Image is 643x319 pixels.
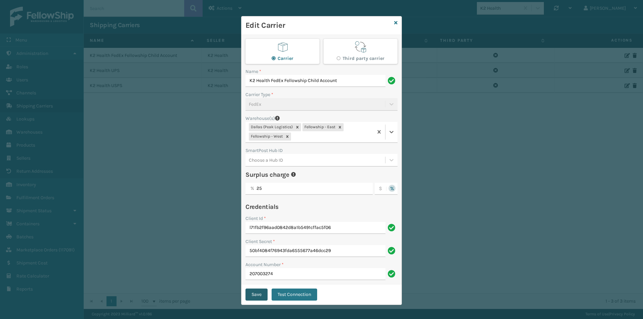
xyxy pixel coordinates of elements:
div: Dallas (Peak Logistics) [249,123,294,131]
div: Choose a Hub ID [249,156,283,163]
label: Client Id [245,215,266,222]
h4: Surplus charge [245,171,289,179]
label: Carrier [272,56,293,61]
label: Third party carrier [337,56,384,61]
input: 0 [245,183,373,195]
label: SmartPost Hub ID [245,147,283,154]
label: Name [245,68,261,75]
p: % [251,183,254,194]
button: Test Connection [272,289,317,301]
h4: Credentials [245,203,398,211]
div: Fellowship - East [302,123,336,131]
div: Fellowship - West [249,133,284,141]
h3: Edit Carrier [245,20,391,30]
label: Account Number [245,261,284,268]
label: Carrier Type [245,91,273,98]
label: Client Secret [245,238,275,245]
label: Warehouse(s) [245,115,275,122]
button: Save [245,289,268,301]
